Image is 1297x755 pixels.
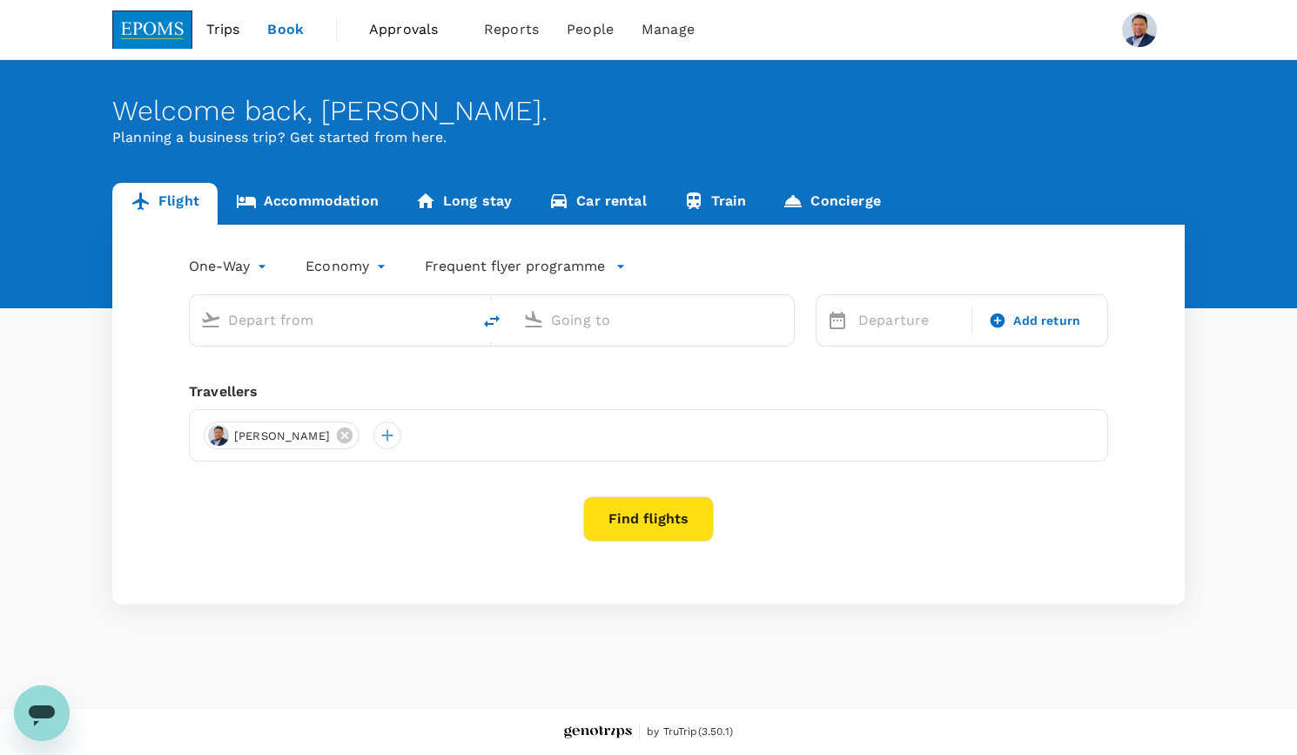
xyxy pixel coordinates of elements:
a: Accommodation [218,183,397,225]
p: Planning a business trip? Get started from here. [112,127,1185,148]
div: One-Way [189,253,271,280]
p: Departure [858,310,961,331]
a: Flight [112,183,218,225]
button: Open [459,318,462,321]
span: Book [267,19,304,40]
button: Find flights [583,496,714,542]
span: by TruTrip ( 3.50.1 ) [647,724,733,741]
input: Going to [551,307,757,334]
button: Open [782,318,785,321]
span: Approvals [369,19,456,40]
div: [PERSON_NAME] [204,421,360,449]
span: Add return [1013,312,1080,330]
a: Car rental [530,183,665,225]
span: [PERSON_NAME] [224,428,340,445]
img: Genotrips - EPOMS [564,726,632,739]
span: People [567,19,614,40]
div: Welcome back , [PERSON_NAME] . [112,95,1185,127]
p: Frequent flyer programme [425,256,605,277]
input: Depart from [228,307,434,334]
img: EPOMS SDN BHD [112,10,192,49]
span: Trips [206,19,240,40]
button: delete [471,300,513,342]
button: Frequent flyer programme [425,256,626,277]
div: Travellers [189,381,1108,402]
span: Reports [484,19,539,40]
span: Manage [642,19,695,40]
img: avatar-685bb4e51f677.png [208,425,229,446]
a: Concierge [764,183,898,225]
iframe: Button to launch messaging window [14,685,70,741]
img: AHMAD SALMAN OTHMAN [1122,12,1157,47]
a: Train [665,183,765,225]
a: Long stay [397,183,530,225]
div: Economy [306,253,390,280]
